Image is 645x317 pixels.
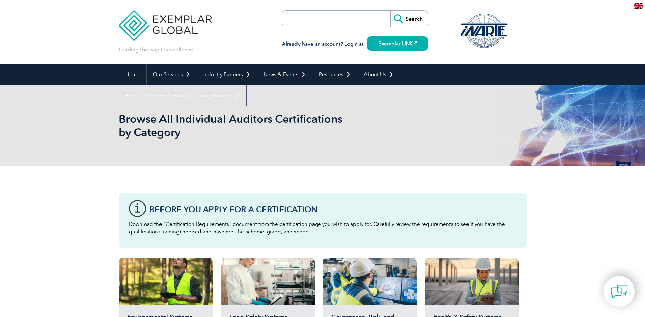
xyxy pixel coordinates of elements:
[282,40,428,48] h3: Already have an account? Login at
[390,11,428,27] input: Search
[147,64,197,85] a: Our Services
[634,3,643,9] img: en
[119,64,146,85] a: Home
[129,220,516,235] p: Download the “Certification Requirements” document from the certification page you wish to apply ...
[611,283,628,300] img: contact-chat.png
[413,41,417,45] img: open_square.png
[312,64,357,85] a: Resources
[119,85,246,106] a: Find Certified Professional / Training Provider
[257,64,312,85] a: News & Events
[119,112,380,139] h1: Browse All Individual Auditors Certifications by Category
[367,36,428,51] a: Exemplar LINK
[197,64,257,85] a: Industry Partners
[149,205,516,214] h3: Before You Apply For a Certification
[357,64,400,85] a: About Us
[119,46,193,53] p: Leading the way to excellence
